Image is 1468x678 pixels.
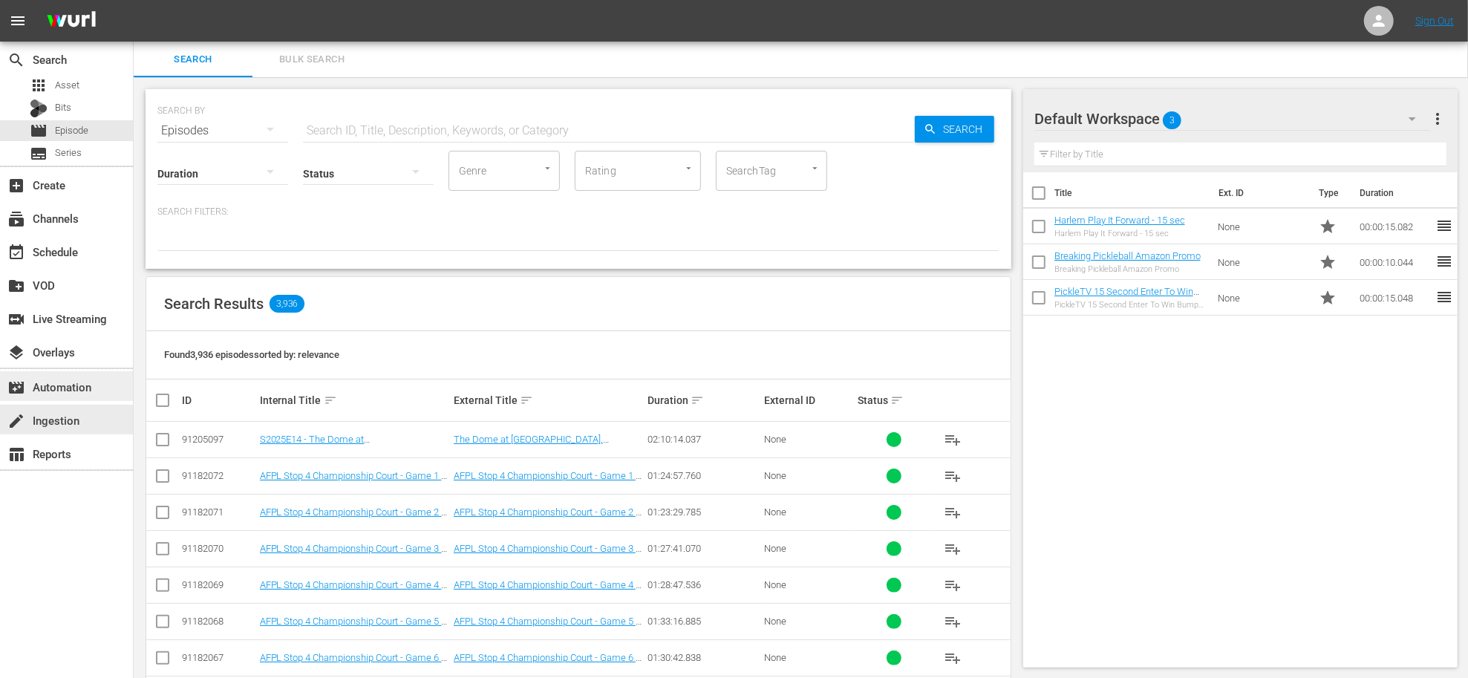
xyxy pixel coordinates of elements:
[7,446,25,463] span: Reports
[260,579,448,602] a: AFPL Stop 4 Championship Court - Game 4 - GNV Chomp vs. Sarasota Manatees
[691,394,704,407] span: sort
[1054,229,1185,238] div: Harlem Play It Forward - 15 sec
[7,51,25,69] span: Search
[1354,209,1435,244] td: 00:00:15.082
[7,177,25,195] span: Create
[260,543,448,576] a: AFPL Stop 4 Championship Court - Game 3 - Old Town Bangers vs. Fort [PERSON_NAME] Flamingos
[1354,244,1435,280] td: 00:00:10.044
[55,123,88,138] span: Episode
[764,579,852,590] div: None
[1210,172,1311,214] th: Ext. ID
[647,616,760,627] div: 01:33:16.885
[55,146,82,160] span: Series
[937,116,994,143] span: Search
[647,391,760,409] div: Duration
[1319,289,1337,307] span: Promo
[935,567,970,603] button: playlist_add
[520,394,533,407] span: sort
[944,540,962,558] span: playlist_add
[944,431,962,449] span: playlist_add
[935,531,970,567] button: playlist_add
[182,652,255,663] div: 91182067
[454,579,642,602] a: AFPL Stop 4 Championship Court - Game 4 - GNV Chomp vs. Sarasota Manatees
[182,394,255,406] div: ID
[1054,264,1201,274] div: Breaking Pickleball Amazon Promo
[647,652,760,663] div: 01:30:42.838
[647,506,760,518] div: 01:23:29.785
[1429,101,1446,137] button: more_vert
[30,100,48,117] div: Bits
[1415,15,1454,27] a: Sign Out
[1054,250,1201,261] a: Breaking Pickleball Amazon Promo
[1212,280,1313,316] td: None
[1319,253,1337,271] span: Promo
[7,210,25,228] span: Channels
[915,116,994,143] button: Search
[935,640,970,676] button: playlist_add
[935,458,970,494] button: playlist_add
[30,145,48,163] span: Series
[764,652,852,663] div: None
[1212,244,1313,280] td: None
[270,295,304,313] span: 3,936
[9,12,27,30] span: menu
[454,470,642,503] a: AFPL Stop 4 Championship Court - Game 1 - Miami Blaze vs. Fort [PERSON_NAME] Flamingos
[260,391,449,409] div: Internal Title
[1435,252,1453,270] span: reorder
[260,470,448,503] a: AFPL Stop 4 Championship Court - Game 1 - Miami Blaze vs. Fort [PERSON_NAME] Flamingos
[935,422,970,457] button: playlist_add
[182,470,255,481] div: 91182072
[808,161,822,175] button: Open
[682,161,696,175] button: Open
[1054,215,1185,226] a: Harlem Play It Forward - 15 sec
[1429,110,1446,128] span: more_vert
[182,543,255,554] div: 91182070
[541,161,555,175] button: Open
[324,394,337,407] span: sort
[647,470,760,481] div: 01:24:57.760
[764,616,852,627] div: None
[261,51,362,68] span: Bulk Search
[764,543,852,554] div: None
[30,76,48,94] span: Asset
[454,616,642,638] a: AFPL Stop 4 Championship Court - Game 5 - Sarasota Manatees vs. Lakeland Palms
[944,467,962,485] span: playlist_add
[454,543,642,576] a: AFPL Stop 4 Championship Court - Game 3 - Old Town Bangers vs. Fort [PERSON_NAME] Flamingos
[935,604,970,639] button: playlist_add
[454,434,609,456] a: The Dome at [GEOGRAPHIC_DATA], [GEOGRAPHIC_DATA]
[764,506,852,518] div: None
[1435,288,1453,306] span: reorder
[454,391,643,409] div: External Title
[164,349,339,360] span: Found 3,936 episodes sorted by: relevance
[647,434,760,445] div: 02:10:14.037
[36,4,107,39] img: ans4CAIJ8jUAAAAAAAAAAAAAAAAAAAAAAAAgQb4GAAAAAAAAAAAAAAAAAAAAAAAAJMjXAAAAAAAAAAAAAAAAAAAAAAAAgAT5G...
[1212,209,1313,244] td: None
[260,616,448,638] a: AFPL Stop 4 Championship Court - Game 5 - Sarasota Manatees vs. Lakeland Palms
[164,295,264,313] span: Search Results
[647,579,760,590] div: 01:28:47.536
[7,379,25,397] span: Automation
[182,434,255,445] div: 91205097
[143,51,244,68] span: Search
[944,649,962,667] span: playlist_add
[7,277,25,295] span: VOD
[1435,217,1453,235] span: reorder
[7,412,25,430] span: Ingestion
[260,434,444,456] a: S2025E14 - The Dome at [GEOGRAPHIC_DATA], [GEOGRAPHIC_DATA]
[764,434,852,445] div: None
[1351,172,1440,214] th: Duration
[1034,98,1430,140] div: Default Workspace
[7,344,25,362] span: Overlays
[157,206,999,218] p: Search Filters:
[1054,300,1206,310] div: PickleTV 15 Second Enter To Win Bumper V2
[647,543,760,554] div: 01:27:41.070
[1319,218,1337,235] span: Promo
[1054,172,1210,214] th: Title
[944,613,962,630] span: playlist_add
[764,394,852,406] div: External ID
[157,110,288,151] div: Episodes
[454,506,643,540] a: AFPL Stop 4 Championship Court - Game 2 - Jacksonville Ballers vs. Fort [PERSON_NAME] Flamingos
[1310,172,1351,214] th: Type
[1354,280,1435,316] td: 00:00:15.048
[55,100,71,115] span: Bits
